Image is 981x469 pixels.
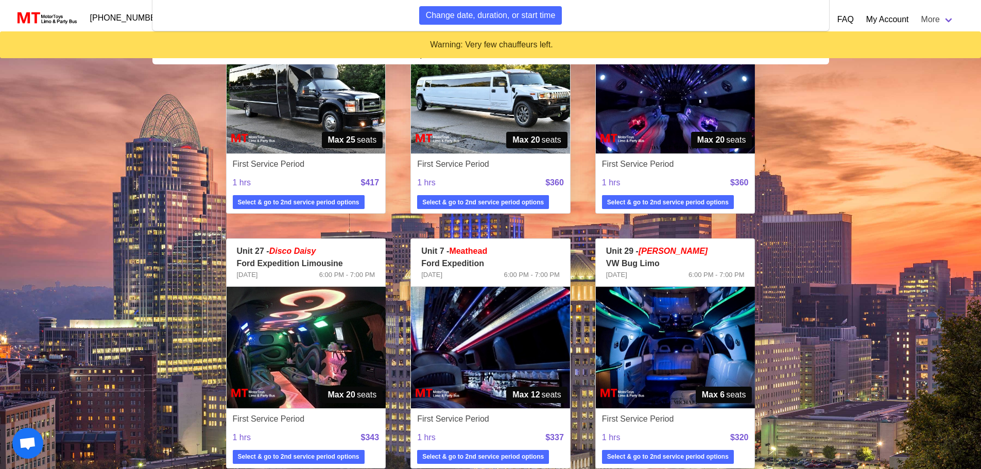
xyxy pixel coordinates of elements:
[602,170,659,195] span: 1 hrs
[328,389,355,401] strong: Max 20
[361,433,380,442] strong: $343
[269,247,316,255] em: Disco Daisy
[419,6,562,25] button: Change date, duration, or start time
[238,198,359,207] strong: Select & go to 2nd service period options
[602,413,674,425] span: First Service Period
[421,270,442,280] span: [DATE]
[545,433,564,442] strong: $337
[607,452,729,461] strong: Select & go to 2nd service period options
[322,132,383,148] span: seats
[606,257,745,270] p: VW Bug Limo
[607,198,729,207] strong: Select & go to 2nd service period options
[639,247,708,255] em: [PERSON_NAME]
[417,170,474,195] span: 1 hrs
[915,9,960,30] a: More
[866,13,909,26] a: My Account
[237,245,375,257] p: Unit 27 -
[238,452,359,461] strong: Select & go to 2nd service period options
[689,270,744,280] span: 6:00 PM - 7:00 PM
[449,247,487,255] span: Meathead
[506,387,567,403] span: seats
[417,158,489,170] span: First Service Period
[837,13,854,26] a: FAQ
[84,8,170,28] a: [PHONE_NUMBER]
[417,413,489,425] span: First Service Period
[596,287,755,408] img: 29%2002.jpg
[512,134,540,146] strong: Max 20
[8,39,975,50] div: Warning: Very few chauffeurs left.
[12,428,43,459] a: Open chat
[233,425,289,450] span: 1 hrs
[697,134,725,146] strong: Max 20
[512,389,540,401] strong: Max 12
[422,198,544,207] strong: Select & go to 2nd service period options
[319,270,375,280] span: 6:00 PM - 7:00 PM
[506,132,567,148] span: seats
[606,245,745,257] p: Unit 29 -
[233,158,305,170] span: First Service Period
[417,425,474,450] span: 1 hrs
[227,287,386,408] img: 27%2002.jpg
[328,134,355,146] strong: Max 25
[545,178,564,187] strong: $360
[426,9,556,22] span: Change date, duration, or start time
[411,287,570,408] img: 07%2002.jpg
[237,270,258,280] span: [DATE]
[227,32,386,153] img: 11%2001.jpg
[702,389,725,401] strong: Max 6
[421,245,560,257] p: Unit 7 -
[696,387,752,403] span: seats
[233,170,289,195] span: 1 hrs
[14,11,78,25] img: MotorToys Logo
[237,257,375,270] p: Ford Expedition Limousine
[606,270,627,280] span: [DATE]
[730,433,749,442] strong: $320
[322,387,383,403] span: seats
[691,132,752,148] span: seats
[421,257,560,270] p: Ford Expedition
[422,452,544,461] strong: Select & go to 2nd service period options
[602,425,659,450] span: 1 hrs
[361,178,380,187] strong: $417
[504,270,559,280] span: 6:00 PM - 7:00 PM
[411,32,570,153] img: 17%2001.jpg
[233,413,305,425] span: First Service Period
[730,178,749,187] strong: $360
[596,32,755,153] img: 09%2002.jpg
[602,158,674,170] span: First Service Period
